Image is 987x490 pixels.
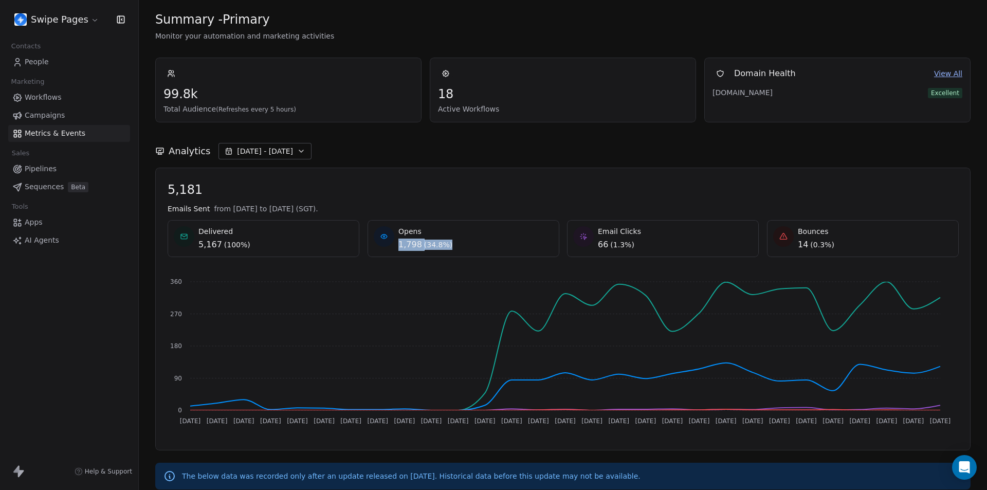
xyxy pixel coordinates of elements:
[170,342,182,350] tspan: 180
[8,89,130,106] a: Workflows
[7,146,34,161] span: Sales
[25,164,57,174] span: Pipelines
[928,88,962,98] span: Excellent
[712,87,784,98] span: [DOMAIN_NAME]
[233,418,254,425] tspan: [DATE]
[216,106,296,113] span: (Refreshes every 5 hours)
[742,418,763,425] tspan: [DATE]
[12,11,101,28] button: Swipe Pages
[769,418,790,425] tspan: [DATE]
[260,418,281,425] tspan: [DATE]
[168,182,958,197] span: 5,181
[934,68,962,79] a: View All
[224,240,250,250] span: ( 100% )
[8,107,130,124] a: Campaigns
[163,86,413,102] span: 99.8k
[876,418,897,425] tspan: [DATE]
[598,239,608,251] span: 66
[903,418,924,425] tspan: [DATE]
[170,311,182,318] tspan: 270
[474,418,496,425] tspan: [DATE]
[438,104,688,114] span: Active Workflows
[438,86,688,102] span: 18
[421,418,442,425] tspan: [DATE]
[7,74,49,89] span: Marketing
[448,418,469,425] tspan: [DATE]
[501,418,522,425] tspan: [DATE]
[174,375,182,382] tspan: 90
[8,160,130,177] a: Pipelines
[689,418,710,425] tspan: [DATE]
[798,239,808,251] span: 14
[952,455,977,480] div: Open Intercom Messenger
[394,418,415,425] tspan: [DATE]
[340,418,361,425] tspan: [DATE]
[610,240,634,250] span: ( 1.3% )
[581,418,602,425] tspan: [DATE]
[849,418,870,425] tspan: [DATE]
[25,235,59,246] span: AI Agents
[25,128,85,139] span: Metrics & Events
[8,125,130,142] a: Metrics & Events
[169,144,210,158] span: Analytics
[555,418,576,425] tspan: [DATE]
[635,418,656,425] tspan: [DATE]
[68,182,88,192] span: Beta
[734,67,796,80] span: Domain Health
[7,39,45,54] span: Contacts
[796,418,817,425] tspan: [DATE]
[716,418,737,425] tspan: [DATE]
[398,239,422,251] span: 1,798
[163,104,413,114] span: Total Audience
[25,217,43,228] span: Apps
[198,226,250,237] span: Delivered
[367,418,388,425] tspan: [DATE]
[424,240,452,250] span: ( 34.8% )
[8,214,130,231] a: Apps
[178,407,182,414] tspan: 0
[598,226,641,237] span: Email Clicks
[155,12,270,27] span: Summary - Primary
[398,226,452,237] span: Opens
[198,239,222,251] span: 5,167
[822,418,844,425] tspan: [DATE]
[608,418,629,425] tspan: [DATE]
[25,110,65,121] span: Campaigns
[170,278,182,285] tspan: 360
[314,418,335,425] tspan: [DATE]
[75,467,132,476] a: Help & Support
[25,182,64,192] span: Sequences
[182,471,641,481] p: The below data was recorded only after an update released on [DATE]. Historical data before this ...
[180,418,201,425] tspan: [DATE]
[798,226,834,237] span: Bounces
[14,13,27,26] img: user_01J93QE9VH11XXZQZDP4TWZEES.jpg
[8,178,130,195] a: SequencesBeta
[930,418,951,425] tspan: [DATE]
[7,199,32,214] span: Tools
[155,31,971,41] span: Monitor your automation and marketing activities
[214,204,318,214] span: from [DATE] to [DATE] (SGT).
[287,418,308,425] tspan: [DATE]
[662,418,683,425] tspan: [DATE]
[31,13,88,26] span: Swipe Pages
[237,146,293,156] span: [DATE] - [DATE]
[528,418,549,425] tspan: [DATE]
[168,204,210,214] span: Emails Sent
[25,92,62,103] span: Workflows
[85,467,132,476] span: Help & Support
[810,240,834,250] span: ( 0.3% )
[218,143,312,159] button: [DATE] - [DATE]
[8,53,130,70] a: People
[8,232,130,249] a: AI Agents
[25,57,49,67] span: People
[207,418,228,425] tspan: [DATE]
